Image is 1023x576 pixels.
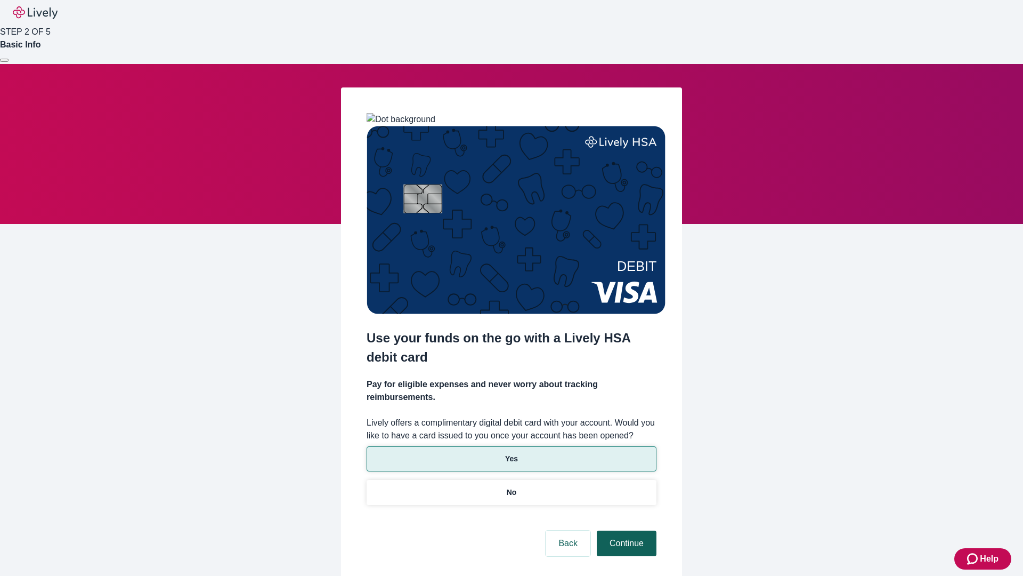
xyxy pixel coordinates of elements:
[546,531,590,556] button: Back
[967,553,980,565] svg: Zendesk support icon
[367,417,656,442] label: Lively offers a complimentary digital debit card with your account. Would you like to have a card...
[367,378,656,404] h4: Pay for eligible expenses and never worry about tracking reimbursements.
[367,113,435,126] img: Dot background
[367,329,656,367] h2: Use your funds on the go with a Lively HSA debit card
[505,453,518,465] p: Yes
[367,126,665,314] img: Debit card
[367,446,656,471] button: Yes
[507,487,517,498] p: No
[980,553,998,565] span: Help
[367,480,656,505] button: No
[13,6,58,19] img: Lively
[597,531,656,556] button: Continue
[954,548,1011,570] button: Zendesk support iconHelp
